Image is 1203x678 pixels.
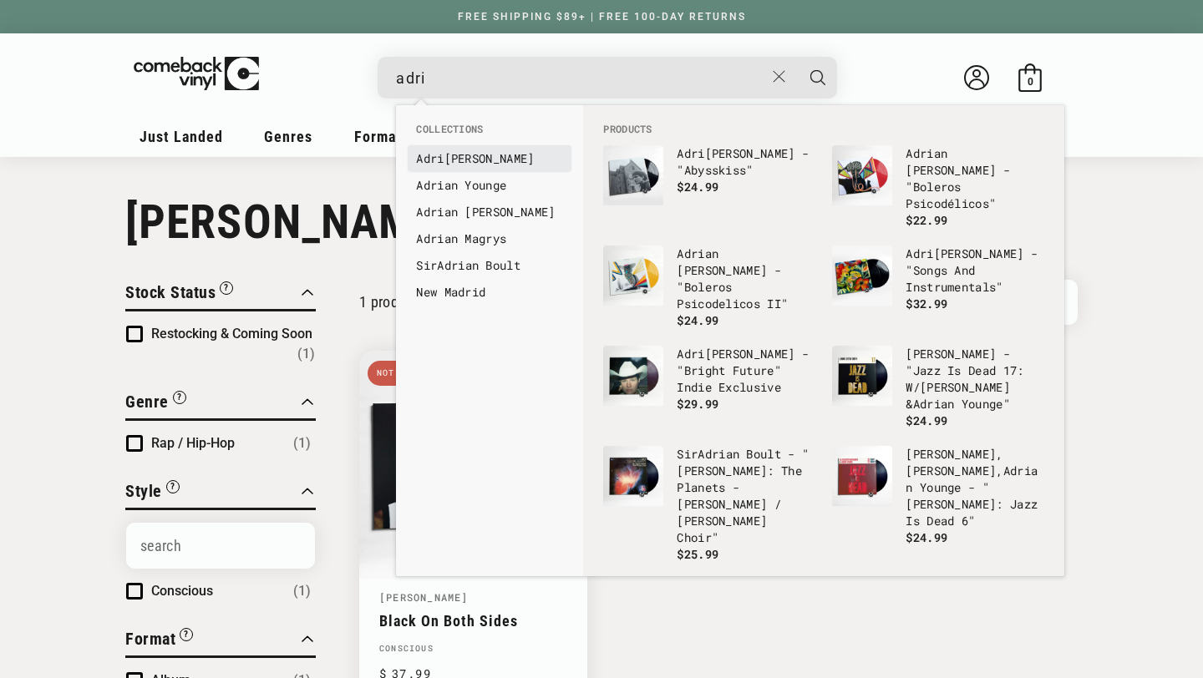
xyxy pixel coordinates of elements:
a: Lonnie Liston Smith - "Jazz Is Dead 17: W/Ali Shaheed Muhammad & Adrian Younge" [PERSON_NAME] - "... [832,346,1044,429]
li: products: Silvano D'Auria - "La Mano Lunga Del Padrino (The Long Arm of Godfather)" [824,571,1053,671]
img: Gary Bartz, Ali Shaheed Muhammad, Adrian Younge - "Gary Bartz: Jazz Is Dead 6" [832,446,892,506]
p: [PERSON_NAME] - "Jazz Is Dead 17: W/[PERSON_NAME] & an Younge" [906,346,1044,412]
span: $22.99 [906,212,947,228]
button: Filter by Style [125,478,180,508]
span: $29.99 [677,396,718,412]
img: Adrian Quesada - "Boleros Psicodélicos" [832,145,892,205]
b: Adri [416,230,444,246]
span: Number of products: (1) [293,581,311,601]
a: Adrian [PERSON_NAME] [416,204,563,220]
li: products: Adrianne Lenker - "Abysskiss" [595,137,824,234]
li: products: Adrian Quesada - "Boleros Psicodelicos II" [595,237,824,337]
li: Collections [408,122,571,145]
b: Adri [698,446,725,462]
a: Adrianne Lenker - "Songs And Instrumentals" Adri[PERSON_NAME] - "Songs And Instrumentals" $32.99 [832,245,1044,326]
img: Adrianne Lenker - "Abysskiss" [603,145,663,205]
img: Adrianne Lenker - "Songs And Instrumentals" [832,245,892,306]
img: Adrianne Lenker - "Bright Future" Indie Exclusive [603,346,663,406]
span: $24.99 [906,529,947,545]
span: Format [125,629,175,649]
button: Filter by Stock Status [125,280,233,309]
li: collections: Adrian Younge [408,172,571,199]
a: Adrianne Lenker - "Abysskiss" Adri[PERSON_NAME] - "Abysskiss" $24.99 [603,145,815,225]
span: Formats [354,128,409,145]
p: Sir an Boult - "[PERSON_NAME]: The Planets - [PERSON_NAME] / [PERSON_NAME] Choir" [677,446,815,546]
a: Adrianne Lenker - "Bright Future" Indie Exclusive Adri[PERSON_NAME] - "Bright Future" Indie Exclu... [603,346,815,426]
li: Products [595,122,1053,137]
span: Just Landed [140,128,223,145]
span: Number of products: (1) [297,344,315,364]
span: Genres [264,128,312,145]
p: 1 product [359,293,418,311]
b: Adri [416,177,444,193]
div: Search [378,57,837,99]
a: Gary Bartz, Ali Shaheed Muhammad, Adrian Younge - "Gary Bartz: Jazz Is Dead 6" [PERSON_NAME], [PE... [832,446,1044,546]
span: $24.99 [677,179,718,195]
span: Style [125,481,162,501]
span: $24.99 [906,412,947,428]
div: Collections [396,105,583,314]
h1: [PERSON_NAME] [125,195,1078,250]
input: Search Options [126,523,315,569]
li: collections: Adrian Quesada [408,199,571,225]
b: Adri [416,150,444,166]
b: Adri [677,145,704,161]
li: products: Adrian Quesada - "Boleros Psicodélicos" [824,137,1053,237]
a: Sir Adrian Boult - "Holst: The Planets - London Philharmonic Orchestra / Geoffrey Mitchell Choir"... [603,446,815,563]
span: Restocking & Coming Soon [151,326,312,342]
a: Adrian Magrys [416,230,563,247]
p: [PERSON_NAME] - "Abysskiss" [677,145,815,179]
span: Conscious [151,583,213,599]
li: products: Rjd2 - "Deadringer" [595,571,824,668]
a: Adrian Quesada - "Boleros Psicodélicos" Adrian [PERSON_NAME] - "Boleros Psicodélicos" $22.99 [832,145,1044,229]
li: products: Adrianne Lenker - "Songs And Instrumentals" [824,237,1053,334]
a: FREE SHIPPING $89+ | FREE 100-DAY RETURNS [441,11,763,23]
b: Adri [913,396,941,412]
a: Adri[PERSON_NAME] [416,150,563,167]
b: Adri [906,245,933,261]
span: Stock Status [125,282,216,302]
p: an [PERSON_NAME] - "Boleros Psicodelicos II" [677,245,815,312]
b: Adri [906,145,933,161]
button: Filter by Genre [125,389,186,418]
span: Genre [125,392,169,412]
a: Adrian Quesada - "Boleros Psicodelicos II" Adrian [PERSON_NAME] - "Boleros Psicodelicos II" $24.99 [603,245,815,329]
img: Sir Adrian Boult - "Holst: The Planets - London Philharmonic Orchestra / Geoffrey Mitchell Choir" [603,446,663,506]
li: collections: Adrian Magrys [408,225,571,252]
p: an [PERSON_NAME] - "Boleros Psicodélicos" [906,145,1044,212]
li: products: Sir Adrian Boult - "Holst: The Planets - London Philharmonic Orchestra / Geoffrey Mitch... [595,438,824,571]
b: Adri [416,204,444,220]
p: [PERSON_NAME] - "Bright Future" Indie Exclusive [677,346,815,396]
p: [PERSON_NAME] - "Songs And Instrumentals" [906,245,1044,296]
button: Search [797,57,839,99]
b: Adri [677,346,704,362]
span: Rap / Hip-Hop [151,435,235,451]
li: products: Adrianne Lenker - "Bright Future" Indie Exclusive [595,337,824,434]
a: SirAdrian Boult [416,257,563,274]
b: Adri [437,257,464,273]
b: Adri [677,245,704,261]
img: Lonnie Liston Smith - "Jazz Is Dead 17: W/Ali Shaheed Muhammad & Adrian Younge" [832,346,892,406]
img: Adrian Quesada - "Boleros Psicodelicos II" [603,245,663,306]
span: 0 [1028,75,1033,88]
li: collections: New Madrid [408,279,571,306]
a: [PERSON_NAME] [379,590,469,604]
input: When autocomplete results are available use up and down arrows to review and enter to select [396,61,764,95]
a: Adrian Younge [416,177,563,194]
span: Number of products: (1) [293,433,311,453]
li: products: Gary Bartz, Ali Shaheed Muhammad, Adrian Younge - "Gary Bartz: Jazz Is Dead 6" [824,438,1053,554]
span: $32.99 [906,296,947,311]
span: $24.99 [677,312,718,328]
p: [PERSON_NAME], [PERSON_NAME], an Younge - "[PERSON_NAME]: Jazz Is Dead 6" [906,446,1044,529]
b: Adri [1003,463,1031,478]
div: Products [583,105,1064,576]
a: Black On Both Sides [379,612,567,630]
button: Filter by Format [125,626,193,655]
b: adri [451,284,479,300]
li: collections: Sir Adrian Boult [408,252,571,279]
button: Close [764,58,795,95]
span: $25.99 [677,546,718,562]
a: New Madrid [416,284,563,301]
li: products: Lonnie Liston Smith - "Jazz Is Dead 17: W/Ali Shaheed Muhammad & Adrian Younge" [824,337,1053,438]
li: collections: Adrianne Lenker [408,145,571,172]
